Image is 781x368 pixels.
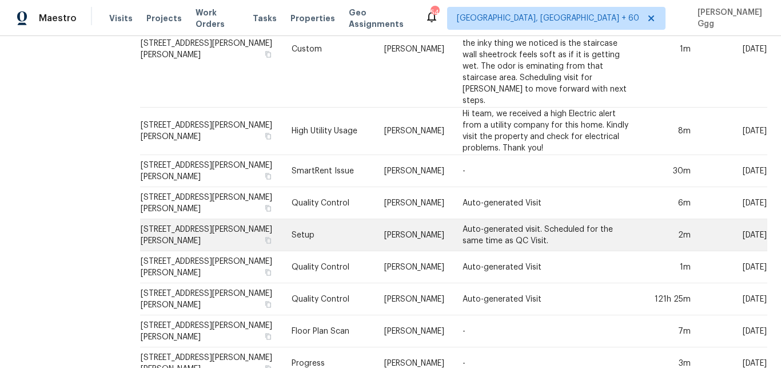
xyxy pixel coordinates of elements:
button: Copy Address [263,267,273,278]
td: Quality Control [282,251,374,283]
td: 6m [641,187,700,219]
td: [DATE] [700,155,767,187]
button: Copy Address [263,299,273,310]
td: [DATE] [700,251,767,283]
td: Quality Control [282,283,374,315]
td: Auto-generated Visit [453,283,641,315]
td: Hi team, we received a high Electric alert from a utility company for this home. Kindly visit the... [453,108,641,155]
td: Auto-generated Visit [453,251,641,283]
td: [STREET_ADDRESS][PERSON_NAME][PERSON_NAME] [140,108,282,155]
div: 548 [431,7,439,18]
td: [PERSON_NAME] [375,315,453,347]
span: Tasks [253,14,277,22]
td: [PERSON_NAME] [375,155,453,187]
span: Visits [109,13,133,24]
td: Floor Plan Scan [282,315,374,347]
td: [DATE] [700,283,767,315]
span: Properties [290,13,335,24]
td: [DATE] [700,219,767,251]
button: Copy Address [263,131,273,141]
td: 2m [641,219,700,251]
td: 7m [641,315,700,347]
button: Copy Address [263,235,273,246]
td: [STREET_ADDRESS][PERSON_NAME][PERSON_NAME] [140,251,282,283]
td: [STREET_ADDRESS][PERSON_NAME][PERSON_NAME] [140,219,282,251]
td: 8m [641,108,700,155]
td: [STREET_ADDRESS][PERSON_NAME][PERSON_NAME] [140,315,282,347]
td: [STREET_ADDRESS][PERSON_NAME][PERSON_NAME] [140,283,282,315]
td: Quality Control [282,187,374,219]
td: 30m [641,155,700,187]
td: [STREET_ADDRESS][PERSON_NAME][PERSON_NAME] [140,187,282,219]
td: [PERSON_NAME] [375,283,453,315]
td: [DATE] [700,108,767,155]
span: Projects [146,13,182,24]
td: [DATE] [700,187,767,219]
td: [DATE] [700,315,767,347]
td: High Utility Usage [282,108,374,155]
td: [PERSON_NAME] [375,108,453,155]
span: Maestro [39,13,77,24]
button: Copy Address [263,331,273,342]
td: SmartRent Issue [282,155,374,187]
td: 1m [641,251,700,283]
button: Copy Address [263,171,273,181]
td: [STREET_ADDRESS][PERSON_NAME][PERSON_NAME] [140,155,282,187]
span: Geo Assignments [349,7,411,30]
td: - [453,155,641,187]
td: [PERSON_NAME] [375,219,453,251]
td: [PERSON_NAME] [375,251,453,283]
span: [PERSON_NAME] Ggg [693,7,764,30]
span: Work Orders [196,7,239,30]
td: Auto-generated visit. Scheduled for the same time as QC Visit. [453,219,641,251]
td: Setup [282,219,374,251]
button: Copy Address [263,49,273,60]
span: [GEOGRAPHIC_DATA], [GEOGRAPHIC_DATA] + 60 [457,13,639,24]
button: Copy Address [263,203,273,213]
td: Auto-generated Visit [453,187,641,219]
td: 121h 25m [641,283,700,315]
td: - [453,315,641,347]
td: [PERSON_NAME] [375,187,453,219]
